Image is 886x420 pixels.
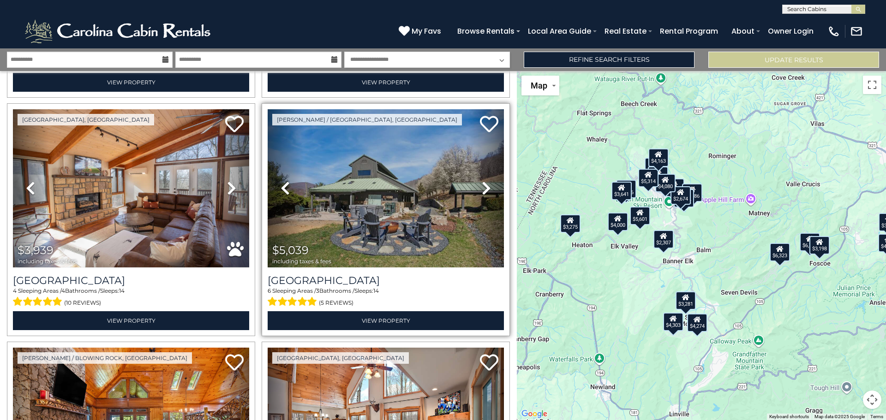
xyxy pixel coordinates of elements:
[676,291,696,309] div: $3,281
[13,109,249,267] img: thumbnail_163275356.jpeg
[708,52,879,68] button: Update Results
[18,258,77,264] span: including taxes & fees
[638,168,659,187] div: $5,314
[412,25,441,37] span: My Favs
[268,287,504,309] div: Sleeping Areas / Bathrooms / Sleeps:
[61,287,65,294] span: 4
[13,274,249,287] h3: Blue Eagle Lodge
[480,115,498,135] a: Add to favorites
[769,414,809,420] button: Keyboard shortcuts
[23,18,215,45] img: White-1-2.png
[521,76,559,95] button: Change map style
[727,23,759,39] a: About
[316,287,319,294] span: 3
[18,243,54,257] span: $3,939
[863,76,881,94] button: Toggle fullscreen view
[663,313,683,331] div: $4,303
[119,287,125,294] span: 14
[608,213,628,231] div: $4,000
[272,258,331,264] span: including taxes & fees
[64,297,101,309] span: (10 reviews)
[268,287,271,294] span: 6
[225,353,244,373] a: Add to favorites
[480,353,498,373] a: Add to favorites
[531,81,547,90] span: Map
[863,390,881,409] button: Map camera controls
[268,73,504,92] a: View Property
[272,243,309,257] span: $5,039
[682,183,702,201] div: $2,486
[800,232,820,251] div: $6,748
[225,115,244,135] a: Add to favorites
[814,414,865,419] span: Map data ©2025 Google
[399,25,443,37] a: My Favs
[763,23,818,39] a: Owner Login
[670,186,691,204] div: $2,674
[827,25,840,38] img: phone-regular-white.png
[870,414,883,419] a: Terms (opens in new tab)
[687,313,707,331] div: $4,274
[630,206,650,225] div: $5,601
[453,23,519,39] a: Browse Rentals
[648,148,669,167] div: $4,163
[770,243,790,261] div: $6,323
[850,25,863,38] img: mail-regular-white.png
[809,236,830,254] div: $3,198
[268,109,504,267] img: thumbnail_166194247.jpeg
[373,287,379,294] span: 14
[653,230,674,248] div: $2,307
[655,23,723,39] a: Rental Program
[523,23,596,39] a: Local Area Guide
[560,214,581,233] div: $3,275
[18,352,192,364] a: [PERSON_NAME] / Blowing Rock, [GEOGRAPHIC_DATA]
[616,179,636,198] div: $4,516
[272,352,409,364] a: [GEOGRAPHIC_DATA], [GEOGRAPHIC_DATA]
[13,274,249,287] a: [GEOGRAPHIC_DATA]
[268,311,504,330] a: View Property
[13,287,249,309] div: Sleeping Areas / Bathrooms / Sleeps:
[645,158,665,176] div: $3,939
[18,114,154,125] a: [GEOGRAPHIC_DATA], [GEOGRAPHIC_DATA]
[268,274,504,287] a: [GEOGRAPHIC_DATA]
[13,287,17,294] span: 4
[519,408,550,420] img: Google
[13,311,249,330] a: View Property
[674,189,694,207] div: $2,322
[319,297,353,309] span: (5 reviews)
[655,174,676,192] div: $4,080
[611,181,632,200] div: $3,641
[268,274,504,287] h3: Bluff View Farm
[13,73,249,92] a: View Property
[600,23,651,39] a: Real Estate
[524,52,694,68] a: Refine Search Filters
[272,114,462,125] a: [PERSON_NAME] / [GEOGRAPHIC_DATA], [GEOGRAPHIC_DATA]
[519,408,550,420] a: Open this area in Google Maps (opens a new window)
